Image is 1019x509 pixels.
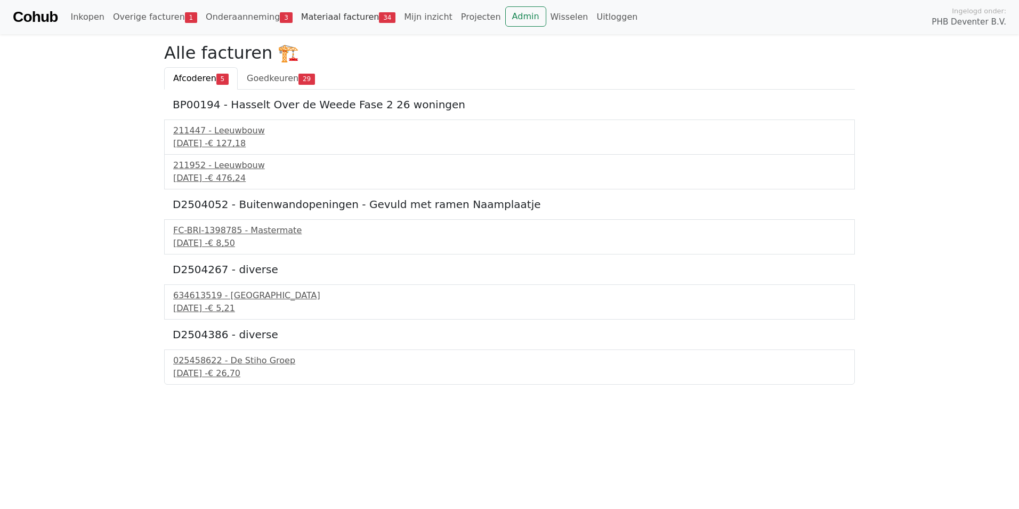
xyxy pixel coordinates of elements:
[208,173,246,183] span: € 476,24
[173,124,846,150] a: 211447 - Leeuwbouw[DATE] -€ 127,18
[932,16,1006,28] span: PHB Deventer B.V.
[173,224,846,250] a: FC-BRI-1398785 - Mastermate[DATE] -€ 8,50
[400,6,457,28] a: Mijn inzicht
[201,6,297,28] a: Onderaanneming3
[592,6,642,28] a: Uitloggen
[173,198,846,211] h5: D2504052 - Buitenwandopeningen - Gevuld met ramen Naamplaatje
[505,6,546,27] a: Admin
[280,12,292,23] span: 3
[173,237,846,250] div: [DATE] -
[173,354,846,380] a: 025458622 - De Stiho Groep[DATE] -€ 26,70
[298,74,315,84] span: 29
[238,67,324,90] a: Goedkeuren29
[173,328,846,341] h5: D2504386 - diverse
[173,172,846,185] div: [DATE] -
[297,6,400,28] a: Materiaal facturen34
[208,303,235,313] span: € 5,21
[173,367,846,380] div: [DATE] -
[173,159,846,172] div: 211952 - Leeuwbouw
[164,43,855,63] h2: Alle facturen 🏗️
[173,289,846,302] div: 634613519 - [GEOGRAPHIC_DATA]
[173,289,846,315] a: 634613519 - [GEOGRAPHIC_DATA][DATE] -€ 5,21
[66,6,108,28] a: Inkopen
[185,12,197,23] span: 1
[109,6,201,28] a: Overige facturen1
[173,137,846,150] div: [DATE] -
[173,159,846,185] a: 211952 - Leeuwbouw[DATE] -€ 476,24
[173,263,846,276] h5: D2504267 - diverse
[173,354,846,367] div: 025458622 - De Stiho Groep
[164,67,238,90] a: Afcoderen5
[173,124,846,137] div: 211447 - Leeuwbouw
[13,4,58,30] a: Cohub
[173,302,846,315] div: [DATE] -
[208,138,246,148] span: € 127,18
[379,12,395,23] span: 34
[216,74,229,84] span: 5
[546,6,593,28] a: Wisselen
[208,238,235,248] span: € 8,50
[173,73,216,83] span: Afcoderen
[457,6,505,28] a: Projecten
[173,224,846,237] div: FC-BRI-1398785 - Mastermate
[173,98,846,111] h5: BP00194 - Hasselt Over de Weede Fase 2 26 woningen
[208,368,240,378] span: € 26,70
[247,73,298,83] span: Goedkeuren
[952,6,1006,16] span: Ingelogd onder:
